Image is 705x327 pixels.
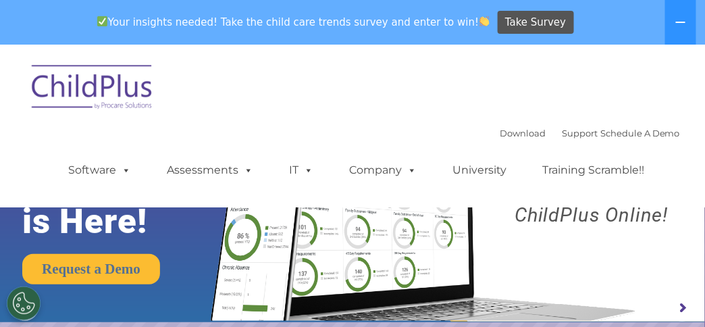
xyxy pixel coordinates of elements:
[500,128,546,139] a: Download
[505,11,566,34] span: Take Survey
[498,11,574,34] a: Take Survey
[276,157,327,184] a: IT
[529,157,658,184] a: Training Scramble!!
[91,9,496,35] span: Your insights needed! Take the child care trends survey and enter to win!
[562,128,598,139] a: Support
[22,254,160,284] a: Request a Demo
[600,128,680,139] a: Schedule A Demo
[479,16,490,26] img: 👏
[487,133,696,224] rs-layer: Boost your productivity and streamline your success in ChildPlus Online!
[439,157,520,184] a: University
[22,125,247,241] rs-layer: The Future of ChildPlus is Here!
[97,16,107,26] img: ✅
[500,128,680,139] font: |
[336,157,430,184] a: Company
[55,157,145,184] a: Software
[25,55,160,123] img: ChildPlus by Procare Solutions
[153,157,267,184] a: Assessments
[7,286,41,320] button: Cookies Settings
